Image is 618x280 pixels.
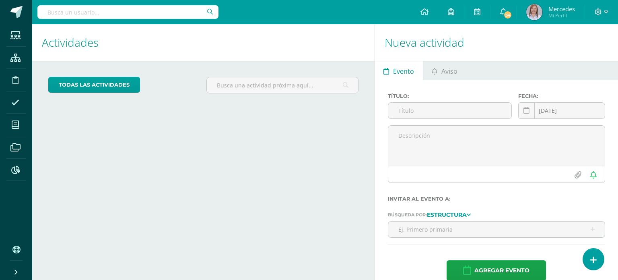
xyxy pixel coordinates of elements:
[548,5,575,13] span: Mercedes
[37,5,218,19] input: Busca un usuario...
[526,4,542,20] img: ae44180d351437410697f64aa76baf13.png
[207,77,358,93] input: Busca una actividad próxima aquí...
[388,103,512,118] input: Título
[423,61,466,80] a: Aviso
[519,103,605,118] input: Fecha de entrega
[441,62,457,81] span: Aviso
[388,222,605,237] input: Ej. Primero primaria
[385,24,608,61] h1: Nueva actividad
[388,212,427,218] span: Búsqueda por:
[503,10,512,19] span: 54
[388,196,605,202] label: Invitar al evento a:
[393,62,414,81] span: Evento
[375,61,423,80] a: Evento
[518,93,605,99] label: Fecha:
[427,212,471,217] a: Estructura
[48,77,140,93] a: todas las Actividades
[427,211,467,218] strong: Estructura
[42,24,365,61] h1: Actividades
[388,93,512,99] label: Título:
[548,12,575,19] span: Mi Perfil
